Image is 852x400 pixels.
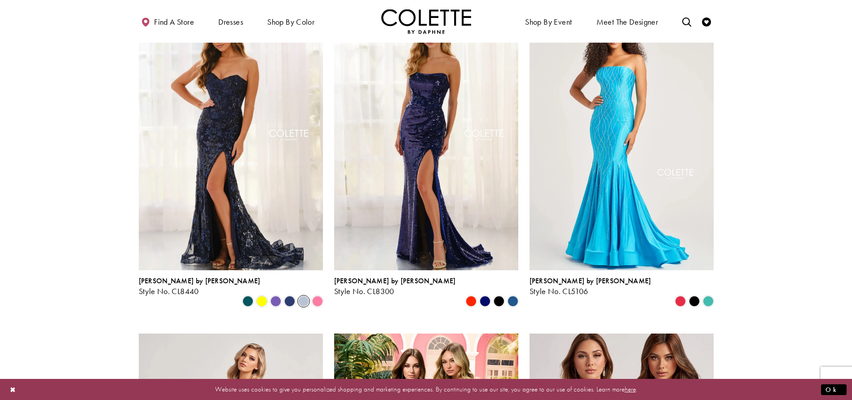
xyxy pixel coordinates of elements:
a: Meet the designer [594,9,661,34]
a: Visit Home Page [381,9,471,34]
i: Black [689,296,700,307]
a: Visit Colette by Daphne Style No. CL8440 Page [139,3,323,270]
i: Ice Blue [298,296,309,307]
a: Visit Colette by Daphne Style No. CL8300 Page [334,3,518,270]
i: Spruce [243,296,253,307]
span: Shop by color [265,9,317,34]
i: Sapphire [480,296,490,307]
div: Colette by Daphne Style No. CL5106 [530,277,651,296]
i: Navy Blue [284,296,295,307]
a: here [625,385,636,394]
span: Style No. CL8440 [139,286,199,296]
i: Cotton Candy [312,296,323,307]
a: Check Wishlist [700,9,713,34]
span: Style No. CL5106 [530,286,588,296]
i: Violet [270,296,281,307]
i: Black [494,296,504,307]
i: Strawberry [675,296,686,307]
button: Close Dialog [5,382,21,397]
span: Shop By Event [525,18,572,26]
i: Yellow [256,296,267,307]
i: Ocean Blue [508,296,518,307]
i: Scarlet [466,296,477,307]
i: Turquoise [703,296,714,307]
button: Submit Dialog [821,384,847,395]
a: Visit Colette by Daphne Style No. CL5106 Page [530,3,714,270]
span: Dresses [216,9,245,34]
span: Find a store [154,18,194,26]
p: Website uses cookies to give you personalized shopping and marketing experiences. By continuing t... [65,383,787,396]
span: Shop by color [267,18,314,26]
span: [PERSON_NAME] by [PERSON_NAME] [530,276,651,286]
span: [PERSON_NAME] by [PERSON_NAME] [334,276,456,286]
div: Colette by Daphne Style No. CL8300 [334,277,456,296]
span: [PERSON_NAME] by [PERSON_NAME] [139,276,260,286]
span: Dresses [218,18,243,26]
a: Find a store [139,9,196,34]
span: Shop By Event [523,9,574,34]
div: Colette by Daphne Style No. CL8440 [139,277,260,296]
img: Colette by Daphne [381,9,471,34]
a: Toggle search [680,9,693,34]
span: Meet the designer [596,18,658,26]
span: Style No. CL8300 [334,286,394,296]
